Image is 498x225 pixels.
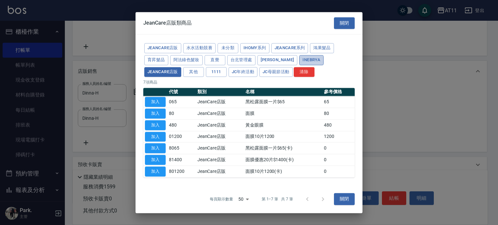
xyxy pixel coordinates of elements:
[322,96,355,108] td: 65
[145,108,166,118] button: 加入
[167,142,196,154] td: 8065
[170,55,203,65] button: 阿法綠色髮妝
[240,43,269,53] button: IHOMY系列
[167,96,196,108] td: 065
[206,67,227,77] button: 1111
[145,166,166,176] button: 加入
[196,96,244,108] td: JeanCare店販
[229,67,257,77] button: JC年終活動
[244,88,322,96] th: 名稱
[167,119,196,131] td: 480
[236,190,251,208] div: 50
[322,131,355,142] td: 1200
[144,67,181,77] button: JeanCare店販
[143,20,192,26] span: JeanCare店販類商品
[334,17,355,29] button: 關閉
[210,196,233,202] p: 每頁顯示數量
[144,55,168,65] button: 育昇髮品
[322,88,355,96] th: 參考價格
[262,196,293,202] p: 第 1–7 筆 共 7 筆
[183,67,204,77] button: 其他
[257,55,298,65] button: [PERSON_NAME]
[196,142,244,154] td: JeanCare店販
[167,166,196,177] td: 801200
[322,142,355,154] td: 0
[244,142,322,154] td: 黑松露面膜一片$65(卡)
[334,193,355,205] button: 關閉
[183,43,216,53] button: 水水活動競賽
[196,108,244,119] td: JeanCare店販
[205,55,225,65] button: 直覺
[167,154,196,166] td: 81400
[144,43,181,53] button: JeanCare店販
[167,108,196,119] td: 80
[145,155,166,165] button: 加入
[244,131,322,142] td: 面膜10片1200
[196,154,244,166] td: JeanCare店販
[143,80,355,85] p: 7 項商品
[310,43,334,53] button: 鴻果髮品
[227,55,255,65] button: 台北管理處
[244,119,322,131] td: 黃金眼膜
[145,143,166,153] button: 加入
[145,132,166,142] button: 加入
[244,166,322,177] td: 面膜10片1200(卡)
[145,120,166,130] button: 加入
[322,166,355,177] td: 0
[244,108,322,119] td: 面膜
[244,154,322,166] td: 面膜優惠20片$1400(卡)
[294,67,314,77] button: 清除
[259,67,293,77] button: JC母親節活動
[244,96,322,108] td: 黑松露面膜一片$65
[322,108,355,119] td: 80
[196,166,244,177] td: JeanCare店販
[167,88,196,96] th: 代號
[145,97,166,107] button: 加入
[322,119,355,131] td: 480
[322,154,355,166] td: 0
[218,43,238,53] button: 未分類
[196,119,244,131] td: JeanCare店販
[196,88,244,96] th: 類別
[271,43,308,53] button: Jeancare系列
[167,131,196,142] td: 01200
[299,55,324,65] button: Inebrya
[196,131,244,142] td: JeanCare店販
